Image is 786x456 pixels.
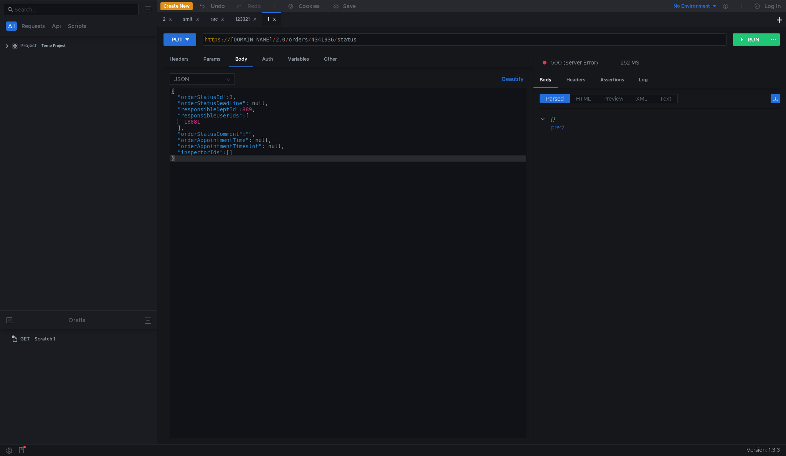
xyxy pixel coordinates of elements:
button: PUT [163,33,196,46]
div: PUT [172,35,183,44]
span: Preview [603,95,624,102]
div: 2 [163,15,172,23]
div: Drafts [69,316,85,325]
div: Variables [282,52,315,66]
div: гис [210,15,225,23]
button: Create New [160,2,193,10]
span: HTML [576,95,591,102]
div: 123321 [235,15,257,23]
div: Other [318,52,343,66]
div: Assertions [594,73,630,87]
div: : [551,123,780,132]
div: Save [343,3,356,9]
div: No Environment [674,3,710,10]
div: Log In [765,2,781,11]
span: XML [636,95,647,102]
div: pre [551,123,560,132]
button: Scripts [66,21,89,31]
div: Scratch 1 [35,333,55,345]
div: 2 [561,123,769,132]
div: Log [633,73,654,87]
div: Redo [248,2,261,11]
span: Version: 1.3.3 [746,444,780,456]
button: RUN [733,33,767,46]
div: Auth [256,52,279,66]
button: Undo [193,0,230,12]
button: Requests [19,21,47,31]
span: GET [20,333,30,345]
button: Api [50,21,63,31]
div: Body [229,52,253,67]
div: Project [20,40,37,51]
span: Parsed [546,95,564,102]
div: Body [533,73,558,88]
input: Search... [15,5,134,14]
div: Undo [211,2,225,11]
div: Cookies [299,2,320,11]
div: {} [550,115,769,123]
span: Text [660,95,671,102]
div: smlt [183,15,200,23]
div: 252 MS [621,59,639,66]
span: 500 (Server Error) [551,58,598,67]
div: 1 [268,15,276,23]
button: Redo [230,0,266,12]
div: Headers [560,73,591,87]
div: Params [197,52,226,66]
div: Temp Project [41,40,66,51]
button: All [6,21,17,31]
button: Beautify [499,74,527,84]
div: Headers [163,52,195,66]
